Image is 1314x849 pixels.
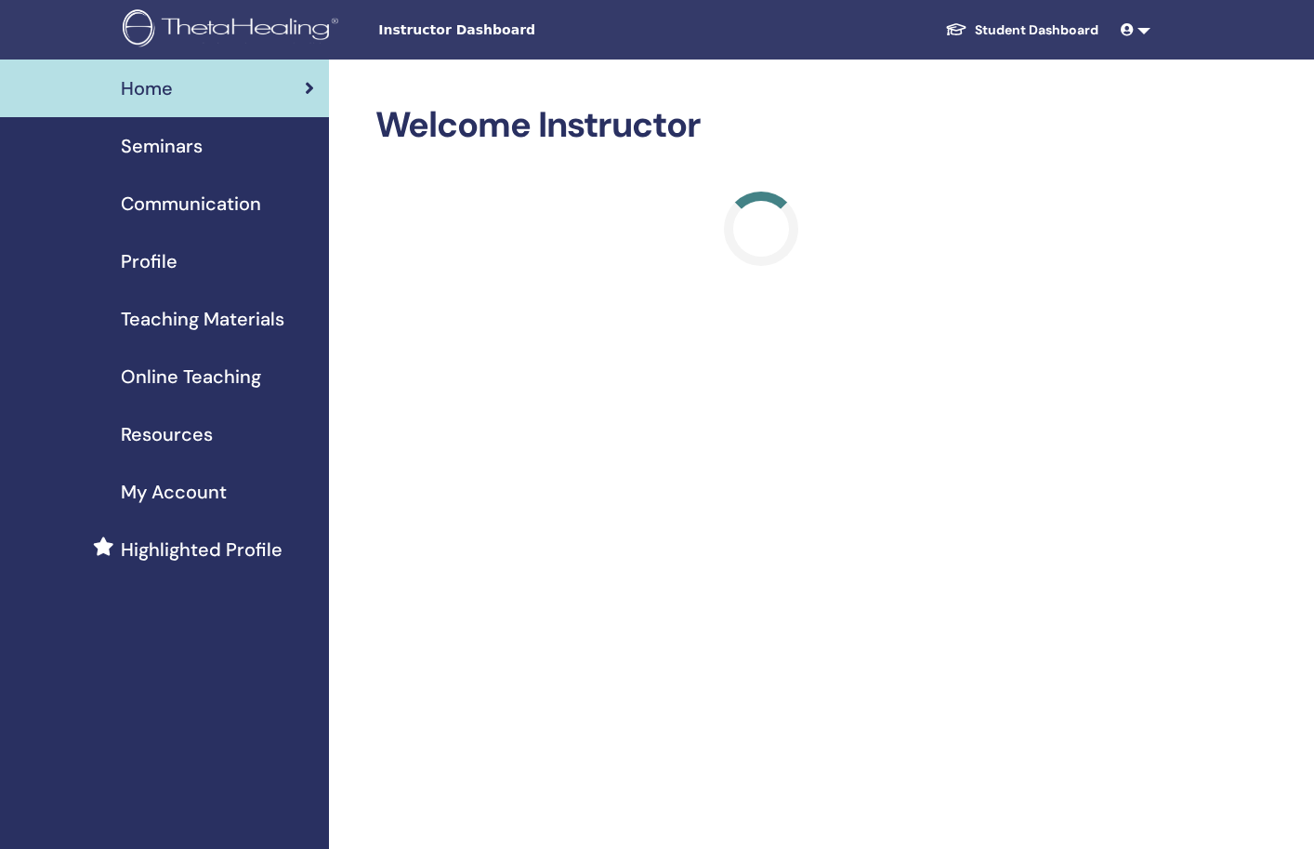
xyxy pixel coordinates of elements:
[121,420,213,448] span: Resources
[121,305,284,333] span: Teaching Materials
[123,9,345,51] img: logo.png
[121,536,283,564] span: Highlighted Profile
[121,478,227,506] span: My Account
[121,363,261,391] span: Online Teaching
[121,247,177,275] span: Profile
[945,21,967,37] img: graduation-cap-white.svg
[375,104,1148,147] h2: Welcome Instructor
[121,132,203,160] span: Seminars
[378,20,657,40] span: Instructor Dashboard
[121,74,173,102] span: Home
[930,13,1113,47] a: Student Dashboard
[121,190,261,218] span: Communication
